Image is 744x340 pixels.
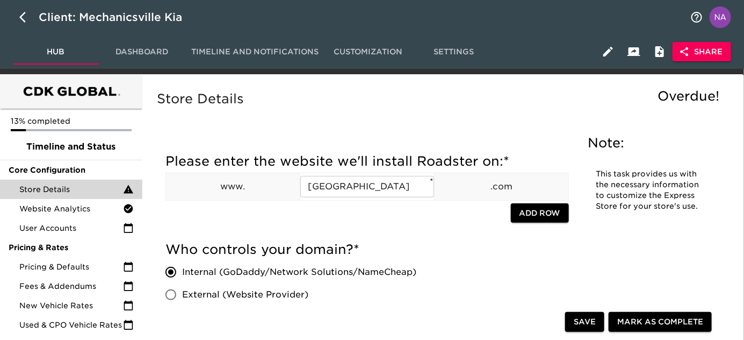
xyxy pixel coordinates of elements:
span: External (Website Provider) [182,288,308,301]
span: Internal (GoDaddy/Network Solutions/NameCheap) [182,266,416,279]
span: Timeline and Notifications [191,45,319,59]
h5: Who controls your domain? [165,241,569,258]
span: Used & CPO Vehicle Rates [19,320,123,330]
p: .com [435,180,568,193]
span: Website Analytics [19,203,123,214]
img: Profile [710,6,731,28]
span: Overdue! [658,88,719,104]
button: Share [673,42,731,62]
span: Dashboard [105,45,178,59]
button: Mark as Complete [609,312,712,332]
h5: Please enter the website we'll install Roadster on: [165,153,569,170]
button: Client View [621,39,647,65]
span: Pricing & Defaults [19,261,123,272]
span: Settings [417,45,490,59]
h5: Store Details [157,90,725,108]
span: Store Details [19,184,123,195]
span: Pricing & Rates [9,242,134,253]
span: Add Row [519,207,560,220]
span: Mark as Complete [617,315,703,329]
p: www. [166,180,300,193]
span: Share [681,45,723,59]
div: Client: Mechanicsville Kia [39,9,197,26]
span: Customization [331,45,404,59]
span: Timeline and Status [9,140,134,153]
p: This task provides us with the necessary information to customize the Express Store for your stor... [596,169,702,212]
span: Fees & Addendums [19,281,123,292]
p: 13% completed [11,116,132,126]
button: Internal Notes and Comments [647,39,673,65]
button: Edit Hub [595,39,621,65]
h5: Note: [588,134,710,152]
span: Save [574,315,596,329]
button: Save [565,312,604,332]
span: Core Configuration [9,165,134,175]
span: Hub [19,45,92,59]
span: New Vehicle Rates [19,300,123,311]
span: User Accounts [19,223,123,233]
button: Add Row [511,203,569,223]
button: notifications [684,4,710,30]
